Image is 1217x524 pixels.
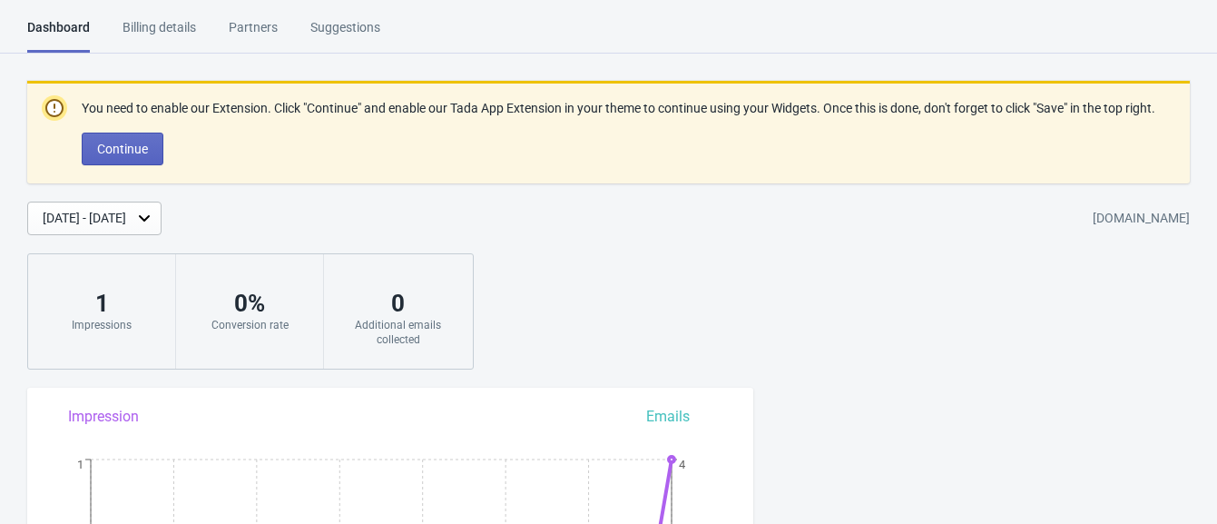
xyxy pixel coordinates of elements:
[310,18,380,50] div: Suggestions
[46,289,157,318] div: 1
[43,209,126,228] div: [DATE] - [DATE]
[123,18,196,50] div: Billing details
[229,18,278,50] div: Partners
[342,289,454,318] div: 0
[97,142,148,156] span: Continue
[46,318,157,332] div: Impressions
[194,289,305,318] div: 0 %
[342,318,454,347] div: Additional emails collected
[82,133,163,165] button: Continue
[82,99,1155,118] p: You need to enable our Extension. Click "Continue" and enable our Tada App Extension in your them...
[194,318,305,332] div: Conversion rate
[1141,451,1199,506] iframe: chat widget
[679,458,686,471] tspan: 4
[1093,203,1190,235] div: [DOMAIN_NAME]
[77,458,83,471] tspan: 1
[27,18,90,53] div: Dashboard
